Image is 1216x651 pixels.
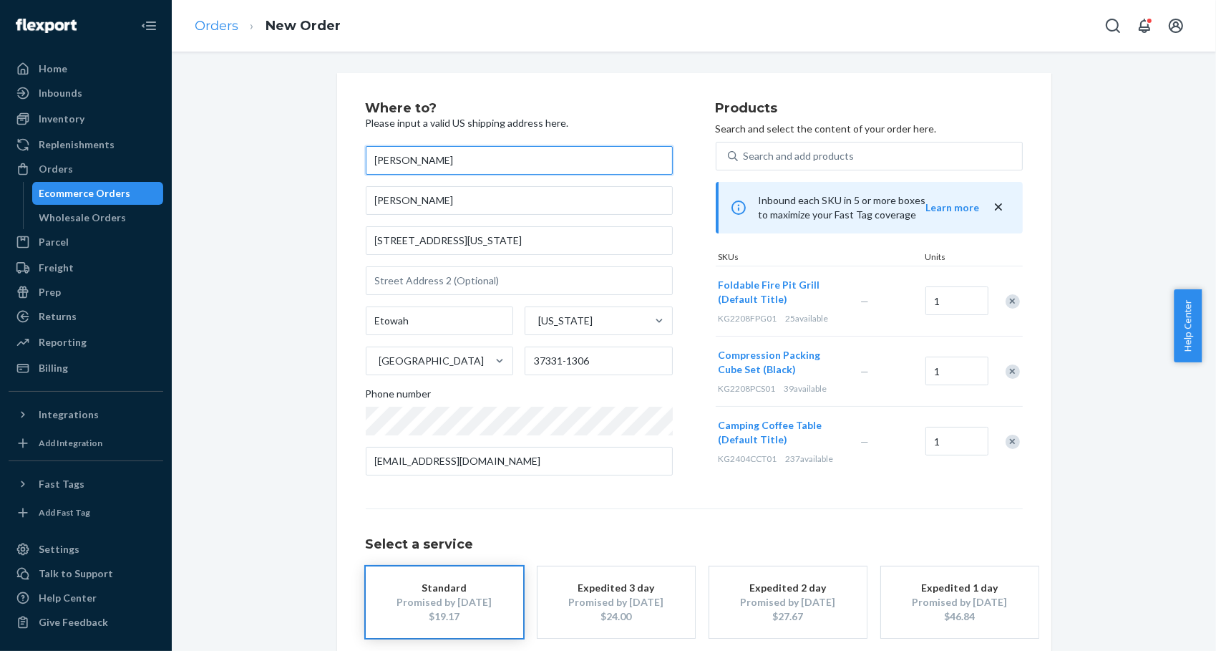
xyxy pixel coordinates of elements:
div: SKUs [716,251,923,266]
span: — [861,365,870,377]
span: KG2208PCS01 [719,383,776,394]
button: Open notifications [1130,11,1159,40]
div: Fast Tags [39,477,84,491]
div: Add Integration [39,437,102,449]
input: ZIP Code [525,347,673,375]
a: Add Integration [9,432,163,455]
a: Returns [9,305,163,328]
div: Standard [387,581,502,595]
button: Open account menu [1162,11,1190,40]
div: Talk to Support [39,566,113,581]
input: Street Address [366,226,673,255]
span: — [861,435,870,448]
div: $46.84 [903,609,1017,624]
span: KG2208FPG01 [719,313,777,324]
div: Ecommerce Orders [39,186,131,201]
a: Replenishments [9,133,163,156]
input: Quantity [925,357,988,385]
div: Add Fast Tag [39,506,90,519]
div: Billing [39,361,68,375]
button: Learn more [926,201,980,215]
div: Replenishments [39,138,115,152]
div: Units [923,251,987,266]
a: Reporting [9,331,163,354]
ol: breadcrumbs [183,5,352,47]
a: Inbounds [9,82,163,105]
button: Help Center [1174,289,1202,362]
a: Help Center [9,587,163,609]
input: [US_STATE] [537,314,538,328]
div: $27.67 [731,609,845,624]
span: Foldable Fire Pit Grill (Default Title) [719,279,820,305]
a: Talk to Support [9,562,163,585]
a: New Order [266,18,341,34]
p: Please input a valid US shipping address here. [366,116,673,130]
div: Promised by [DATE] [387,595,502,609]
div: [GEOGRAPHIC_DATA] [379,354,485,368]
button: Integrations [9,403,163,426]
img: Flexport logo [16,19,77,33]
div: Give Feedback [39,615,108,630]
a: Orders [195,18,238,34]
a: Orders [9,158,163,180]
a: Inventory [9,107,163,130]
div: Settings [39,542,79,556]
div: $19.17 [387,609,502,624]
span: Camping Coffee Table (Default Title) [719,419,822,445]
div: [US_STATE] [538,314,593,328]
a: Home [9,57,163,80]
input: Email (Only Required for International) [366,447,673,476]
div: Inbounds [39,86,82,100]
input: Quantity [925,286,988,315]
input: Quantity [925,427,988,455]
button: close [991,200,1006,215]
input: First & Last Name [366,146,673,175]
div: Expedited 3 day [559,581,673,595]
input: City [366,307,514,335]
span: 39 available [784,383,827,394]
div: Orders [39,162,73,176]
div: Expedited 2 day [731,581,845,595]
a: Ecommerce Orders [32,182,164,205]
a: Wholesale Orders [32,206,164,229]
a: Parcel [9,231,163,254]
span: 237 available [786,453,834,464]
div: Freight [39,261,74,275]
div: Inventory [39,112,84,126]
button: Open Search Box [1099,11,1127,40]
input: Street Address 2 (Optional) [366,266,673,295]
a: Billing [9,357,163,380]
div: Wholesale Orders [39,211,127,225]
button: Camping Coffee Table (Default Title) [719,418,844,447]
div: Promised by [DATE] [903,595,1017,609]
button: Compression Packing Cube Set (Black) [719,348,844,377]
h2: Products [716,102,1023,116]
div: Integrations [39,408,99,422]
span: KG2404CCT01 [719,453,777,464]
p: Search and select the content of your order here. [716,122,1023,136]
div: Remove Item [1006,294,1020,309]
a: Add Fast Tag [9,501,163,524]
span: — [861,295,870,307]
h1: Select a service [366,538,1023,552]
button: Expedited 2 dayPromised by [DATE]$27.67 [709,566,867,638]
button: Fast Tags [9,473,163,496]
button: Close Navigation [135,11,163,40]
h2: Where to? [366,102,673,116]
div: Remove Item [1006,435,1020,449]
div: Search and add products [744,149,855,163]
input: [GEOGRAPHIC_DATA] [378,354,379,368]
button: StandardPromised by [DATE]$19.17 [366,566,523,638]
div: Parcel [39,235,69,249]
button: Give Feedback [9,611,163,634]
div: Remove Item [1006,365,1020,379]
button: Foldable Fire Pit Grill (Default Title) [719,278,844,307]
a: Settings [9,538,163,561]
div: Prep [39,285,61,299]
a: Freight [9,256,163,279]
span: Compression Packing Cube Set (Black) [719,349,821,375]
span: 25 available [786,313,829,324]
div: Reporting [39,335,87,349]
div: Returns [39,309,77,324]
span: Phone number [366,387,432,407]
